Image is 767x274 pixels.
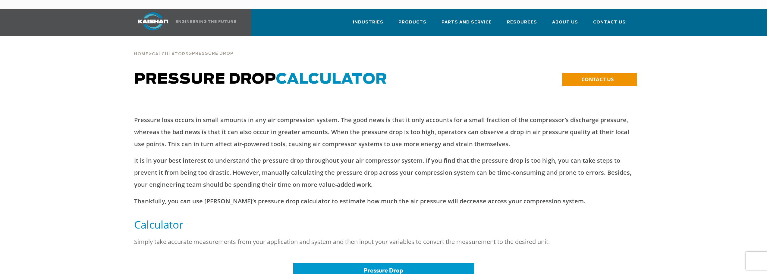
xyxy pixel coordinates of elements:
[593,14,626,35] a: Contact Us
[552,19,578,26] span: About Us
[134,155,633,191] p: It is in your best interest to understand the pressure drop throughout your air compressor system...
[134,36,234,59] div: > >
[593,19,626,26] span: Contact Us
[152,52,189,56] span: Calculators
[134,218,633,231] h5: Calculator
[398,14,426,35] a: Products
[176,20,236,23] img: Engineering the future
[353,14,383,35] a: Industries
[130,12,176,30] img: kaishan logo
[152,51,189,57] a: Calculators
[134,72,387,87] span: Pressure Drop
[134,236,633,248] p: Simply take accurate measurements from your application and system and then input your variables ...
[552,14,578,35] a: About Us
[134,51,149,57] a: Home
[581,76,614,83] span: CONTACT US
[276,72,387,87] span: CALCULATOR
[442,14,492,35] a: Parts and Service
[507,19,537,26] span: Resources
[353,19,383,26] span: Industries
[134,52,149,56] span: Home
[134,114,633,150] p: Pressure loss occurs in small amounts in any air compression system. The good news is that it onl...
[192,52,234,56] span: Pressure Drop
[562,73,637,86] a: CONTACT US
[364,266,403,274] span: Pressure Drop
[507,14,537,35] a: Resources
[442,19,492,26] span: Parts and Service
[134,195,633,207] p: Thankfully, you can use [PERSON_NAME]’s pressure drop calculator to estimate how much the air pre...
[398,19,426,26] span: Products
[130,9,237,36] a: Kaishan USA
